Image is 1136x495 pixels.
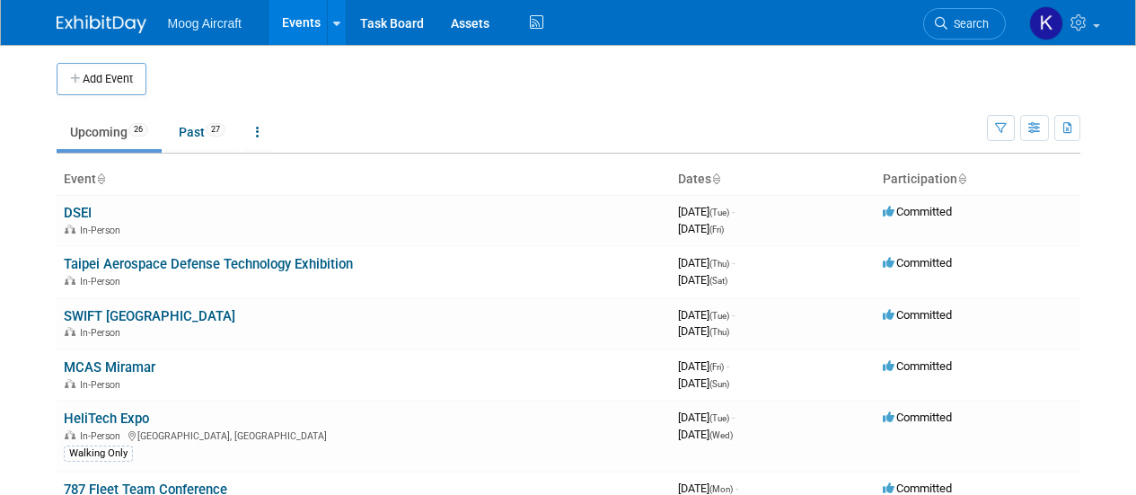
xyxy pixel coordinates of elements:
[923,8,1006,40] a: Search
[709,413,729,423] span: (Tue)
[65,430,75,439] img: In-Person Event
[64,428,664,442] div: [GEOGRAPHIC_DATA], [GEOGRAPHIC_DATA]
[57,115,162,149] a: Upcoming26
[883,482,952,495] span: Committed
[64,205,92,221] a: DSEI
[96,172,105,186] a: Sort by Event Name
[671,164,876,195] th: Dates
[883,359,952,373] span: Committed
[165,115,239,149] a: Past27
[65,379,75,388] img: In-Person Event
[64,359,155,376] a: MCAS Miramar
[57,164,671,195] th: Event
[65,327,75,336] img: In-Person Event
[80,327,126,339] span: In-Person
[64,256,353,272] a: Taipei Aerospace Defense Technology Exhibition
[709,430,733,440] span: (Wed)
[732,308,735,322] span: -
[709,225,724,234] span: (Fri)
[80,225,126,236] span: In-Person
[678,308,735,322] span: [DATE]
[206,123,225,137] span: 27
[678,359,729,373] span: [DATE]
[80,379,126,391] span: In-Person
[678,324,729,338] span: [DATE]
[732,411,735,424] span: -
[957,172,966,186] a: Sort by Participation Type
[65,276,75,285] img: In-Person Event
[678,376,729,390] span: [DATE]
[709,259,729,269] span: (Thu)
[709,327,729,337] span: (Thu)
[128,123,148,137] span: 26
[678,222,724,235] span: [DATE]
[709,379,729,389] span: (Sun)
[678,205,735,218] span: [DATE]
[678,273,727,287] span: [DATE]
[732,256,735,270] span: -
[57,63,146,95] button: Add Event
[883,256,952,270] span: Committed
[711,172,720,186] a: Sort by Start Date
[65,225,75,234] img: In-Person Event
[678,411,735,424] span: [DATE]
[80,430,126,442] span: In-Person
[709,311,729,321] span: (Tue)
[1029,6,1063,40] img: Kelsey Blackley
[732,205,735,218] span: -
[678,256,735,270] span: [DATE]
[947,17,989,31] span: Search
[64,411,149,427] a: HeliTech Expo
[883,308,952,322] span: Committed
[709,276,727,286] span: (Sat)
[735,482,738,495] span: -
[727,359,729,373] span: -
[883,411,952,424] span: Committed
[876,164,1080,195] th: Participation
[64,446,133,462] div: Walking Only
[709,484,733,494] span: (Mon)
[709,208,729,217] span: (Tue)
[168,16,242,31] span: Moog Aircraft
[80,276,126,287] span: In-Person
[64,308,235,324] a: SWIFT [GEOGRAPHIC_DATA]
[57,15,146,33] img: ExhibitDay
[883,205,952,218] span: Committed
[709,362,724,372] span: (Fri)
[678,482,738,495] span: [DATE]
[678,428,733,441] span: [DATE]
